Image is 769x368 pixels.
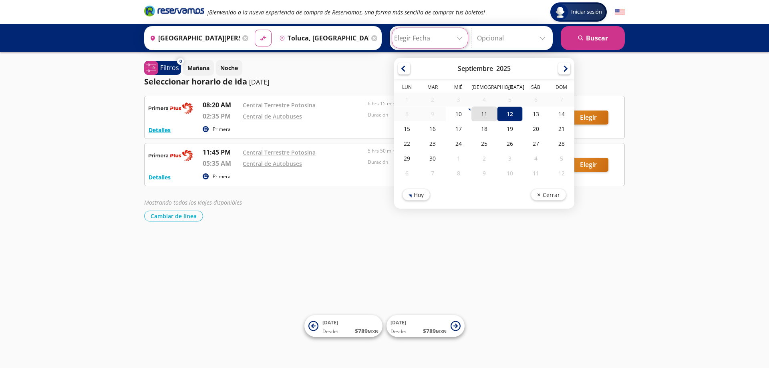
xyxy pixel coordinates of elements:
[394,93,420,107] div: 01-Sep-25
[144,211,203,221] button: Cambiar de línea
[394,151,420,166] div: 29-Sep-25
[243,149,316,156] a: Central Terrestre Potosina
[471,151,497,166] div: 02-Oct-25
[243,160,302,167] a: Central de Autobuses
[144,5,204,17] i: Brand Logo
[523,136,548,151] div: 27-Sep-25
[497,166,523,181] div: 10-Oct-25
[179,58,182,65] span: 0
[368,328,378,334] small: MXN
[471,84,497,93] th: Jueves
[149,173,171,181] button: Detalles
[160,63,179,72] p: Filtros
[144,61,181,75] button: 0Filtros
[446,151,471,166] div: 01-Oct-25
[183,60,214,76] button: Mañana
[497,93,523,107] div: 05-Sep-25
[420,121,445,136] div: 16-Sep-25
[203,147,239,157] p: 11:45 PM
[497,136,523,151] div: 26-Sep-25
[471,166,497,181] div: 09-Oct-25
[531,189,566,201] button: Cerrar
[523,166,548,181] div: 11-Oct-25
[549,136,574,151] div: 28-Sep-25
[471,136,497,151] div: 25-Sep-25
[394,107,420,121] div: 08-Sep-25
[420,136,445,151] div: 23-Sep-25
[149,147,193,163] img: RESERVAMOS
[387,315,465,337] button: [DATE]Desde:$789MXN
[394,28,466,48] input: Elegir Fecha
[243,113,302,120] a: Central de Autobuses
[446,166,471,181] div: 08-Oct-25
[394,166,420,181] div: 06-Oct-25
[304,315,382,337] button: [DATE]Desde:$789MXN
[243,101,316,109] a: Central Terrestre Potosina
[368,111,489,119] p: Duración
[458,64,493,73] div: Septiembre
[394,136,420,151] div: 22-Sep-25
[446,121,471,136] div: 17-Sep-25
[203,111,239,121] p: 02:35 PM
[322,319,338,326] span: [DATE]
[523,151,548,166] div: 04-Oct-25
[523,93,548,107] div: 06-Sep-25
[420,93,445,107] div: 02-Sep-25
[523,107,548,121] div: 13-Sep-25
[276,28,370,48] input: Buscar Destino
[436,328,447,334] small: MXN
[368,147,489,155] p: 5 hrs 50 mins
[568,111,608,125] button: Elegir
[402,189,430,201] button: Hoy
[561,26,625,50] button: Buscar
[568,158,608,172] button: Elegir
[149,126,171,134] button: Detalles
[368,100,489,107] p: 6 hrs 15 mins
[187,64,209,72] p: Mañana
[615,7,625,17] button: English
[446,93,471,107] div: 03-Sep-25
[549,166,574,181] div: 12-Oct-25
[420,84,445,93] th: Martes
[391,328,406,335] span: Desde:
[549,151,574,166] div: 05-Oct-25
[249,77,269,87] p: [DATE]
[446,107,471,121] div: 10-Sep-25
[420,151,445,166] div: 30-Sep-25
[496,64,511,73] div: 2025
[523,84,548,93] th: Sábado
[203,100,239,110] p: 08:20 AM
[355,327,378,335] span: $ 789
[391,319,406,326] span: [DATE]
[497,151,523,166] div: 03-Oct-25
[523,121,548,136] div: 20-Sep-25
[213,126,231,133] p: Primera
[394,121,420,136] div: 15-Sep-25
[420,166,445,181] div: 07-Oct-25
[471,93,497,107] div: 04-Sep-25
[216,60,242,76] button: Noche
[394,84,420,93] th: Lunes
[549,121,574,136] div: 21-Sep-25
[471,121,497,136] div: 18-Sep-25
[568,8,605,16] span: Iniciar sesión
[147,28,240,48] input: Buscar Origen
[497,121,523,136] div: 19-Sep-25
[144,76,247,88] p: Seleccionar horario de ida
[477,28,549,48] input: Opcional
[207,8,485,16] em: ¡Bienvenido a la nueva experiencia de compra de Reservamos, una forma más sencilla de comprar tus...
[423,327,447,335] span: $ 789
[446,84,471,93] th: Miércoles
[149,100,193,116] img: RESERVAMOS
[220,64,238,72] p: Noche
[420,107,445,121] div: 09-Sep-25
[203,159,239,168] p: 05:35 AM
[549,107,574,121] div: 14-Sep-25
[549,84,574,93] th: Domingo
[549,93,574,107] div: 07-Sep-25
[144,199,242,206] em: Mostrando todos los viajes disponibles
[497,84,523,93] th: Viernes
[471,107,497,121] div: 11-Sep-25
[497,107,523,121] div: 12-Sep-25
[322,328,338,335] span: Desde:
